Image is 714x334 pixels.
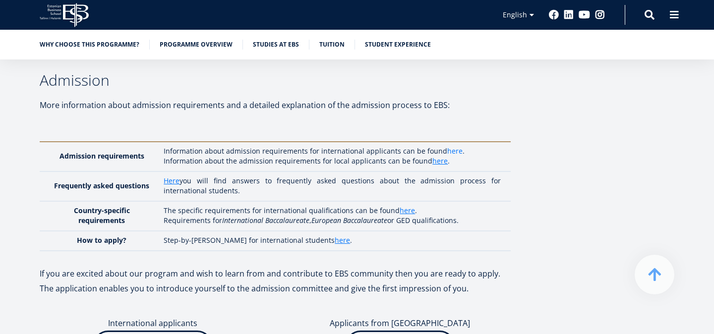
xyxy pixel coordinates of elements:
strong: How to apply? [77,235,126,245]
p: Step-by-[PERSON_NAME] for international students . [164,235,501,245]
p: Requirements for , or GED qualifications. [164,216,501,225]
p: The application enables you to introduce yourself to the admission committee and give the first i... [40,281,511,296]
a: Facebook [549,10,559,20]
td: you will find answers to frequently asked questions about the admission process for international... [159,171,511,201]
span: One-year MBA (in Estonian) [11,138,92,147]
a: Instagram [595,10,605,20]
input: Two-year MBA [2,151,9,158]
a: Programme overview [160,40,233,50]
a: Youtube [579,10,590,20]
a: here [335,235,350,245]
p: More information about admission requirements and a detailed explanation of the admission process... [40,98,511,112]
strong: Country-specific requirements [74,206,130,225]
em: European Baccalaureate [311,216,387,225]
a: Studies at EBS [253,40,299,50]
a: Student experience [365,40,431,50]
input: Technology Innovation MBA [2,164,9,170]
a: Linkedin [564,10,574,20]
p: Information about the admission requirements for local applicants can be found . [164,156,501,166]
h3: Admission [40,73,511,88]
span: Technology Innovation MBA [11,164,95,172]
p: International applicants [40,316,265,331]
a: Why choose this programme? [40,40,139,50]
strong: Admission requirements [59,151,144,161]
a: Tuition [319,40,345,50]
span: Last Name [236,0,267,9]
a: here [447,146,463,156]
input: One-year MBA (in Estonian) [2,138,9,145]
em: International Baccalaureate [222,216,309,225]
a: here [432,156,448,166]
a: here [400,206,415,216]
span: Two-year MBA [11,151,54,160]
p: Applicants from [GEOGRAPHIC_DATA] [287,316,513,331]
p: If you are excited about our program and wish to learn from and contribute to EBS community then ... [40,266,511,281]
strong: Frequently asked questions [54,181,149,190]
a: Here [164,176,179,186]
p: Information about admission requirements for international applicants can be found . [164,146,501,156]
p: The specific requirements for international qualifications can be found . [164,206,501,216]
